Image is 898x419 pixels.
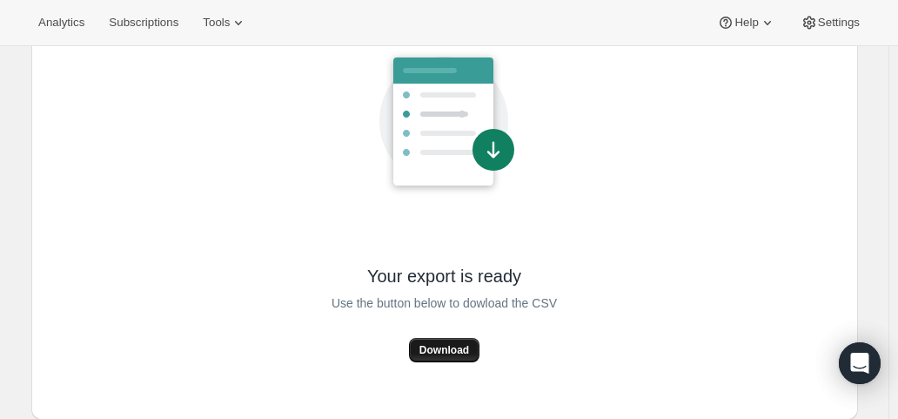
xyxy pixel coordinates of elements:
button: Settings [790,10,870,35]
button: Help [707,10,786,35]
span: Use the button below to dowload the CSV [332,293,557,314]
span: Subscriptions [109,16,178,30]
span: Download [419,343,469,357]
button: Subscriptions [98,10,189,35]
div: Open Intercom Messenger [839,342,881,384]
span: Tools [203,16,230,30]
span: Help [734,16,758,30]
button: Analytics [28,10,95,35]
span: Your export is ready [367,265,521,287]
button: Download [409,338,479,362]
span: Analytics [38,16,84,30]
span: Settings [818,16,860,30]
button: Tools [192,10,258,35]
